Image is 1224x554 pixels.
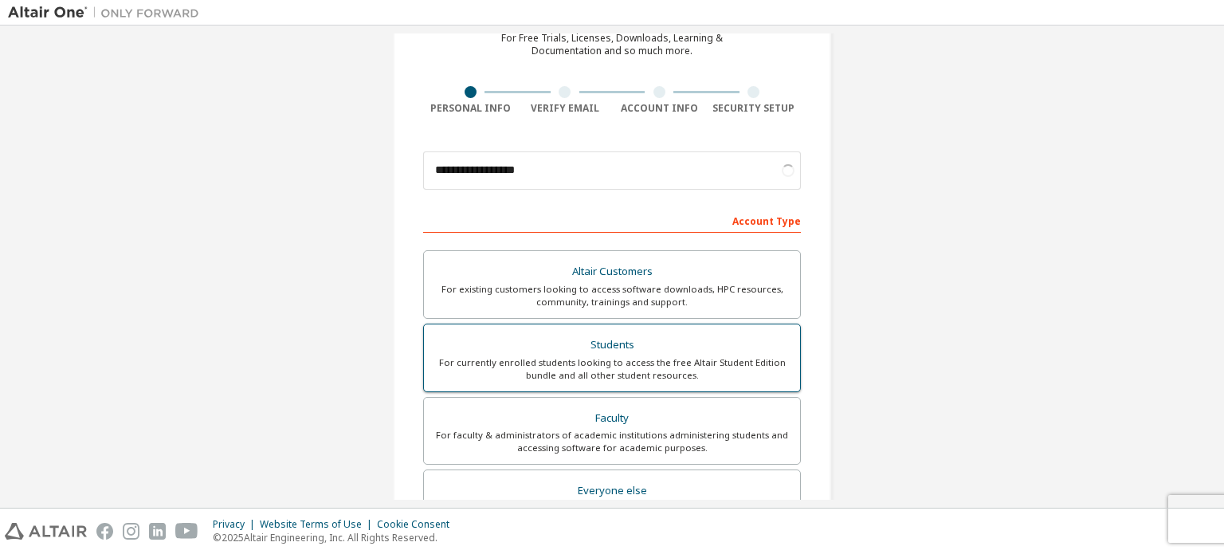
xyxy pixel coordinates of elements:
[260,518,377,531] div: Website Terms of Use
[433,283,790,308] div: For existing customers looking to access software downloads, HPC resources, community, trainings ...
[433,261,790,283] div: Altair Customers
[518,102,613,115] div: Verify Email
[96,523,113,540] img: facebook.svg
[707,102,802,115] div: Security Setup
[377,518,459,531] div: Cookie Consent
[423,207,801,233] div: Account Type
[433,334,790,356] div: Students
[149,523,166,540] img: linkedin.svg
[433,429,790,454] div: For faculty & administrators of academic institutions administering students and accessing softwa...
[423,102,518,115] div: Personal Info
[433,480,790,502] div: Everyone else
[213,518,260,531] div: Privacy
[433,356,790,382] div: For currently enrolled students looking to access the free Altair Student Edition bundle and all ...
[612,102,707,115] div: Account Info
[501,32,723,57] div: For Free Trials, Licenses, Downloads, Learning & Documentation and so much more.
[175,523,198,540] img: youtube.svg
[433,407,790,430] div: Faculty
[123,523,139,540] img: instagram.svg
[213,531,459,544] p: © 2025 Altair Engineering, Inc. All Rights Reserved.
[8,5,207,21] img: Altair One
[5,523,87,540] img: altair_logo.svg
